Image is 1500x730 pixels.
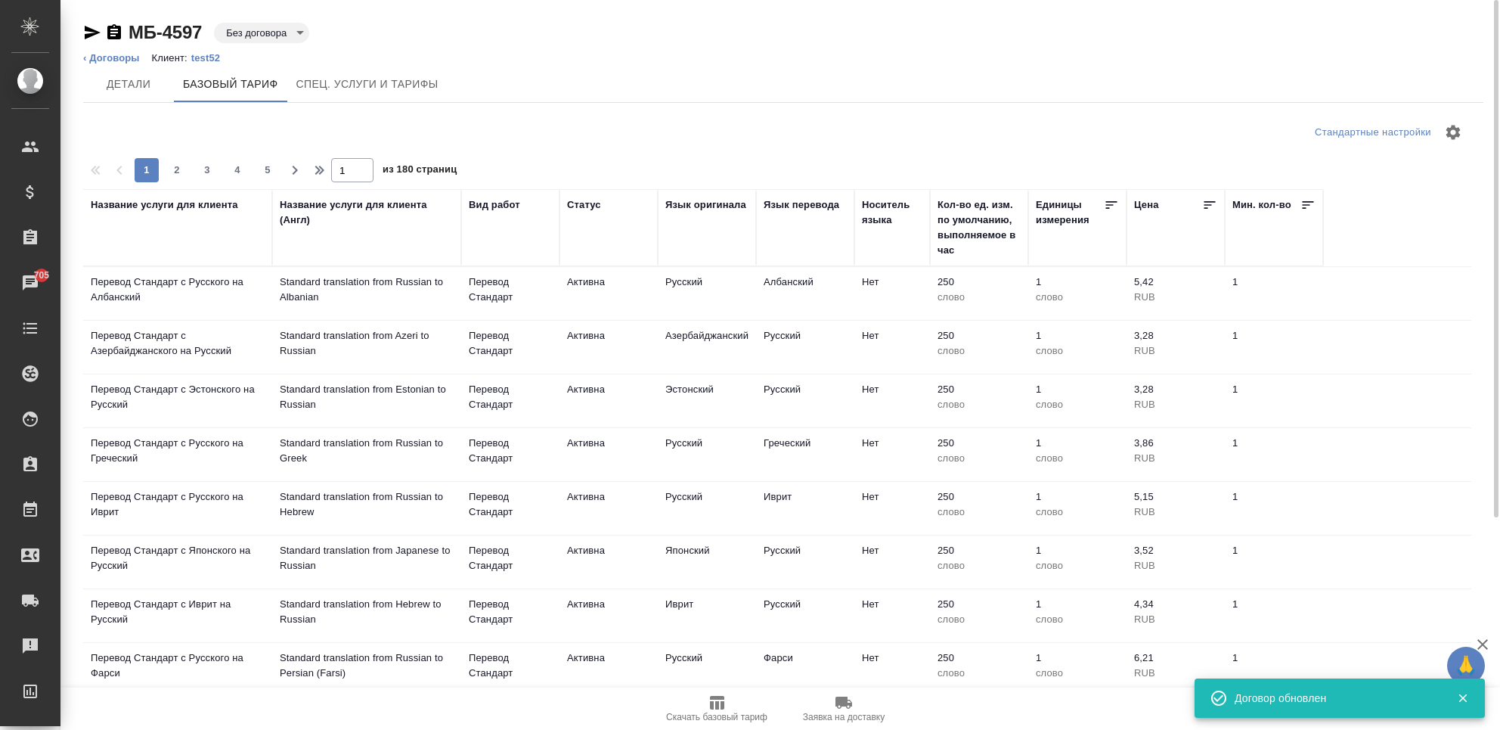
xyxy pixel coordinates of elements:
td: Активна [559,482,658,535]
p: test52 [191,52,231,64]
p: 1 [1036,328,1119,343]
td: Standard translation from Azeri to Russian [272,321,461,374]
td: 1 [1225,267,1323,320]
a: 705 [4,264,57,302]
td: Перевод Стандарт [461,482,559,535]
td: Активна [559,589,658,642]
p: RUB [1134,505,1217,520]
p: слово [1036,397,1119,412]
div: split button [1311,121,1435,144]
p: слово [938,666,1021,681]
p: слово [938,343,1021,359]
td: Нет [854,589,930,642]
td: Перевод Стандарт с Иврит на Русский [83,589,272,642]
p: RUB [1134,558,1217,573]
span: Детали [92,75,165,94]
span: 705 [25,268,59,283]
p: 3,28 [1134,328,1217,343]
nav: breadcrumb [83,51,1483,66]
p: слово [938,397,1021,412]
p: слово [938,612,1021,627]
td: Греческий [756,428,854,481]
td: Нет [854,321,930,374]
td: Перевод Стандарт с Русского на Иврит [83,482,272,535]
div: Единицы измерения [1036,197,1104,228]
td: Эстонский [658,374,756,427]
td: 1 [1225,643,1323,696]
span: Настроить таблицу [1435,114,1471,151]
td: Иврит [756,482,854,535]
a: МБ-4597 [129,22,202,42]
p: RUB [1134,451,1217,466]
div: Статус [567,197,601,213]
p: 3,52 [1134,543,1217,558]
td: Перевод Стандарт [461,643,559,696]
div: Язык перевода [764,197,839,213]
td: Нет [854,374,930,427]
div: Вид работ [469,197,520,213]
p: 6,21 [1134,651,1217,666]
div: Название услуги для клиента (Англ) [280,197,454,228]
td: Standard translation from Hebrew to Russian [272,589,461,642]
div: Язык оригинала [665,197,746,213]
button: Скопировать ссылку для ЯМессенджера [83,23,101,42]
p: 250 [938,275,1021,290]
td: Standard translation from Russian to Greek [272,428,461,481]
td: Перевод Стандарт с Русского на Фарси [83,643,272,696]
td: Русский [658,267,756,320]
td: Активна [559,643,658,696]
p: RUB [1134,666,1217,681]
p: 250 [938,489,1021,505]
button: Скачать базовый тариф [653,688,780,730]
button: 3 [195,158,219,182]
div: Цена [1134,197,1159,213]
p: слово [1036,343,1119,359]
p: 1 [1036,543,1119,558]
td: Перевод Стандарт [461,589,559,642]
td: Русский [658,482,756,535]
p: Клиент: [152,52,191,64]
td: 1 [1225,482,1323,535]
span: Заявка на доставку [803,712,885,722]
p: 250 [938,436,1021,451]
td: Активна [559,536,658,589]
p: 1 [1036,436,1119,451]
td: Перевод Стандарт с Эстонского на Русский [83,374,272,427]
p: слово [1036,612,1119,627]
div: Носитель языка [862,197,922,228]
p: 3,86 [1134,436,1217,451]
td: Русский [658,428,756,481]
p: 250 [938,651,1021,666]
p: 1 [1036,275,1119,290]
td: Нет [854,482,930,535]
td: Албанский [756,267,854,320]
td: Перевод Стандарт [461,267,559,320]
span: 🙏 [1453,650,1479,682]
td: Нет [854,428,930,481]
td: Standard translation from Japanese to Russian [272,536,461,589]
p: 3,28 [1134,382,1217,397]
button: 🙏 [1447,647,1485,685]
td: Перевод Стандарт [461,321,559,374]
td: Русский [756,536,854,589]
td: Перевод Стандарт с Русского на Греческий [83,428,272,481]
span: из 180 страниц [383,160,457,182]
td: 1 [1225,536,1323,589]
button: Без договора [222,26,291,39]
button: 4 [225,158,249,182]
td: Азербайджанский [658,321,756,374]
p: RUB [1134,397,1217,412]
span: 4 [225,163,249,178]
td: 1 [1225,374,1323,427]
p: 250 [938,328,1021,343]
td: Перевод Стандарт с Азербайджанского на Русский [83,321,272,374]
td: Standard translation from Russian to Persian (Farsi) [272,643,461,696]
p: 4,34 [1134,597,1217,612]
td: Standard translation from Russian to Hebrew [272,482,461,535]
td: Перевод Стандарт [461,536,559,589]
td: Нет [854,643,930,696]
p: RUB [1134,612,1217,627]
p: слово [1036,290,1119,305]
td: Активна [559,321,658,374]
span: 2 [165,163,189,178]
